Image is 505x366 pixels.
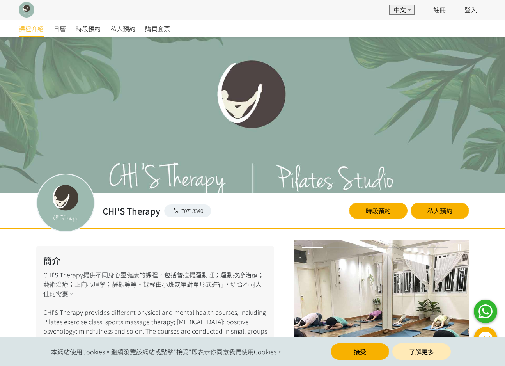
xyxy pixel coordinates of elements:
a: 登入 [464,5,477,14]
a: 購買套票 [145,20,170,37]
a: 時段預約 [349,203,408,219]
a: 課程介紹 [19,20,44,37]
span: 時段預約 [76,24,101,33]
a: 私人預約 [110,20,135,37]
div: CHI'S Therapy提供不同身心靈健康的課程，包括普拉提運動班；運動按摩治療；藝術治療；正向心理學；靜觀等等。課程由小班或單對單形式進行，切合不同人仕的需要。 CHI'S Therapy ... [36,246,274,353]
span: 本網站使用Cookies。繼續瀏覽該網站或點擊"接受"即表示你同意我們使用Cookies。 [51,347,283,356]
a: 註冊 [433,5,446,14]
a: 日曆 [53,20,66,37]
button: 接受 [331,343,389,360]
span: 購買套票 [145,24,170,33]
img: XCiuqSzNOMkVjoLvqyfWlGi3krYmRzy3FY06BdcB.png [19,2,34,18]
h2: CHI'S Therapy [103,204,160,217]
span: 課程介紹 [19,24,44,33]
h2: 簡介 [43,254,267,267]
span: 私人預約 [110,24,135,33]
a: 私人預約 [411,203,469,219]
a: 70713340 [164,204,212,217]
a: 時段預約 [76,20,101,37]
a: 了解更多 [392,343,451,360]
span: 日曆 [53,24,66,33]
